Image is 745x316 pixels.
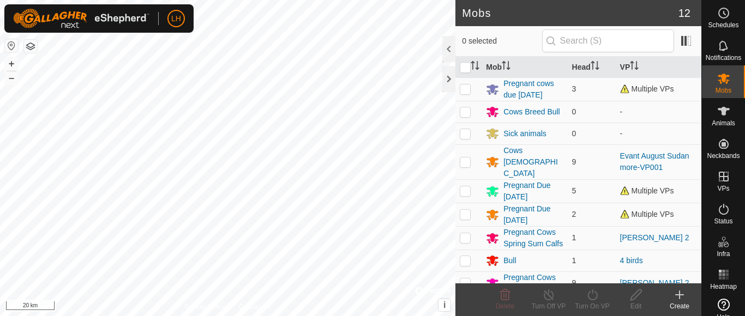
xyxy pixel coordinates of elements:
span: LH [171,13,181,25]
div: Create [658,301,701,311]
span: Neckbands [707,153,740,159]
span: 2 [572,210,576,218]
span: Status [714,218,732,224]
a: [PERSON_NAME] 2 [620,278,689,287]
input: Search (S) [542,29,674,52]
a: Privacy Policy [185,302,226,312]
div: Turn On VP [570,301,614,311]
span: Schedules [708,22,738,28]
a: Evant August Sudan more-VP001 [620,151,689,172]
div: Turn Off VP [527,301,570,311]
span: Multiple VPs [620,186,674,195]
button: Reset Map [5,39,18,52]
p-sorticon: Activate to sort [630,63,639,71]
td: - [616,123,701,144]
h2: Mobs [462,7,678,20]
button: + [5,57,18,70]
div: Pregnant Due [DATE] [503,180,563,203]
span: Multiple VPs [620,210,674,218]
a: Contact Us [238,302,271,312]
span: 1 [572,233,576,242]
button: i [438,299,450,311]
span: Multiple VPs [620,84,674,93]
div: Pregnant cows due [DATE] [503,78,563,101]
th: Mob [482,57,567,78]
span: 12 [678,5,690,21]
a: [PERSON_NAME] 2 [620,233,689,242]
span: 9 [572,278,576,287]
span: 5 [572,186,576,195]
p-sorticon: Activate to sort [471,63,479,71]
span: 1 [572,256,576,265]
button: Map Layers [24,40,37,53]
div: Edit [614,301,658,311]
img: Gallagher Logo [13,9,149,28]
span: 0 [572,129,576,138]
span: Heatmap [710,283,737,290]
span: VPs [717,185,729,192]
th: VP [616,57,701,78]
div: Bull [503,255,516,266]
span: 0 [572,107,576,116]
th: Head [568,57,616,78]
a: 4 birds [620,256,643,265]
span: i [443,300,446,309]
div: Pregnant Due [DATE] [503,203,563,226]
span: Mobs [716,87,731,94]
p-sorticon: Activate to sort [591,63,599,71]
div: Pregnant Cows Spring Sum Calfs [503,227,563,250]
td: - [616,101,701,123]
span: 3 [572,84,576,93]
span: Infra [717,251,730,257]
button: – [5,71,18,84]
p-sorticon: Activate to sort [502,63,510,71]
span: Notifications [706,54,741,61]
div: Cows Breed Bull [503,106,560,118]
div: Sick animals [503,128,546,139]
span: 9 [572,157,576,166]
span: Delete [496,302,515,310]
div: Pregnant Cows Fall Calvers [503,272,563,295]
div: Cows [DEMOGRAPHIC_DATA] [503,145,563,179]
span: 0 selected [462,35,542,47]
span: Animals [712,120,735,126]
